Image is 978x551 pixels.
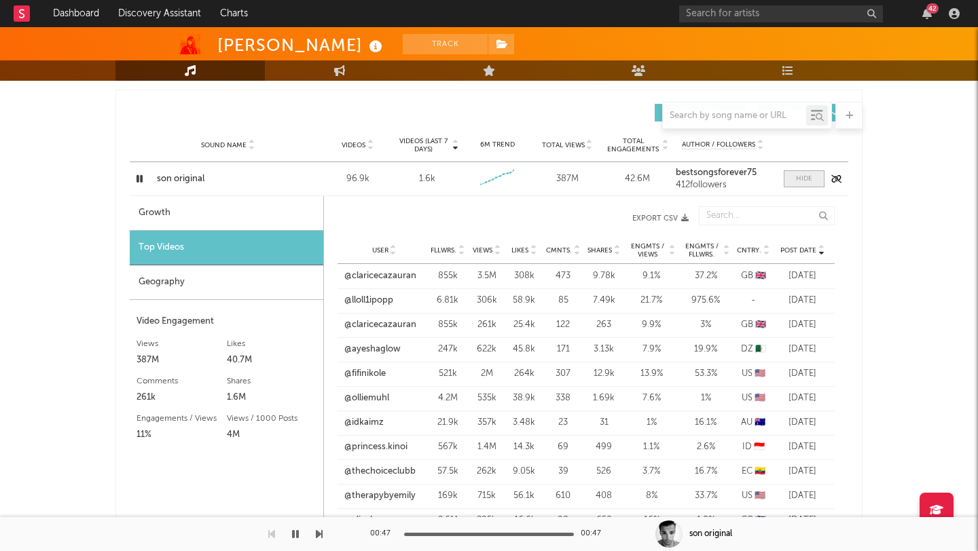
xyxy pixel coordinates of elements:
span: 🇦🇺 [755,418,765,427]
div: 526 [587,465,621,478]
div: 567k [431,440,465,454]
span: Cntry. [737,246,761,254]
div: 171 [546,343,580,356]
div: 2.6M [431,514,465,527]
div: 473 [546,269,580,283]
div: Engagements / Views [137,411,227,427]
div: 1.4M [471,440,502,454]
div: 96.9k [326,172,389,186]
div: 412 followers [676,180,770,190]
a: @fifinikole [344,367,386,381]
div: 308k [509,269,539,283]
a: @princess.kinoi [344,440,407,454]
div: - [736,294,770,307]
span: 🇪🇨 [755,467,765,476]
span: Likes [511,246,528,254]
div: 499 [587,440,621,454]
div: 975.6 % [682,294,729,307]
div: 85 [546,294,580,307]
div: 855k [431,318,465,332]
div: 3.48k [509,416,539,430]
div: GB [736,514,770,527]
div: Views [137,336,227,352]
div: 14.3k [509,440,539,454]
button: Export CSV [351,214,689,223]
span: 🇬🇧 [755,320,766,329]
a: @therapybyemily [344,489,416,503]
span: Total Engagements [606,137,661,153]
span: User [372,246,388,254]
span: Engmts / Fllwrs. [682,242,721,259]
div: [DATE] [777,440,828,454]
div: son original [157,172,299,186]
div: [DATE] [777,269,828,283]
div: GB [736,318,770,332]
div: 535k [471,392,502,405]
span: 🇬🇧 [755,271,766,280]
div: 00:47 [370,526,397,542]
span: 🇬🇧 [755,516,766,525]
button: Track [403,34,488,54]
div: son original [689,528,732,540]
span: Engmts / Views [628,242,667,259]
div: EC [736,465,770,478]
div: [DATE] [777,514,828,527]
div: Views / 1000 Posts [227,411,317,427]
div: [DATE] [777,416,828,430]
div: 16.7 % [682,465,729,478]
a: @claricecazauran [344,318,416,332]
div: 7.9 % [628,343,675,356]
span: Views [473,246,492,254]
div: 387M [536,172,599,186]
div: 306k [471,294,502,307]
a: @ayeshaglow [344,343,401,356]
div: 9.78k [587,269,621,283]
div: US [736,392,770,405]
div: 39 [546,465,580,478]
div: US [736,367,770,381]
span: 🇮🇩 [754,442,765,451]
div: Shares [227,373,317,389]
div: 3.5M [471,269,502,283]
a: @idkaimz [344,416,384,430]
div: 3 % [682,318,729,332]
div: GB [736,269,770,283]
div: Likes [227,336,317,352]
div: 4.2M [431,392,465,405]
div: 3.13k [587,343,621,356]
div: 98 [546,514,580,527]
div: 1.6M [227,389,317,406]
div: 69 [546,440,580,454]
div: US [736,489,770,503]
div: 11% [137,427,227,443]
div: 658 [587,514,621,527]
div: 1.8 % [682,514,729,527]
div: 855k [431,269,465,283]
div: 357k [471,416,502,430]
div: 715k [471,489,502,503]
span: Sound Name [201,141,247,149]
div: 13.9 % [628,367,675,381]
div: [DATE] [777,489,828,503]
div: 2.6 % [682,440,729,454]
div: 42 [926,3,939,14]
span: Videos [342,141,365,149]
div: 40.7M [227,352,317,368]
div: [DATE] [777,318,828,332]
div: 263 [587,318,621,332]
div: 21.9k [431,416,465,430]
div: 262k [471,465,502,478]
div: 16.1 % [682,416,729,430]
a: @lloll1ipopp [344,294,393,307]
div: 1 % [682,392,729,405]
span: 🇩🇿 [755,345,766,354]
div: 42.6M [606,172,669,186]
div: 12.9k [587,367,621,381]
div: 1.69k [587,392,621,405]
div: 33.7 % [682,489,729,503]
div: 122 [546,318,580,332]
div: Comments [137,373,227,389]
span: 🇺🇸 [755,394,765,402]
strong: bestsongsforever75 [676,168,757,177]
div: AU [736,416,770,430]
